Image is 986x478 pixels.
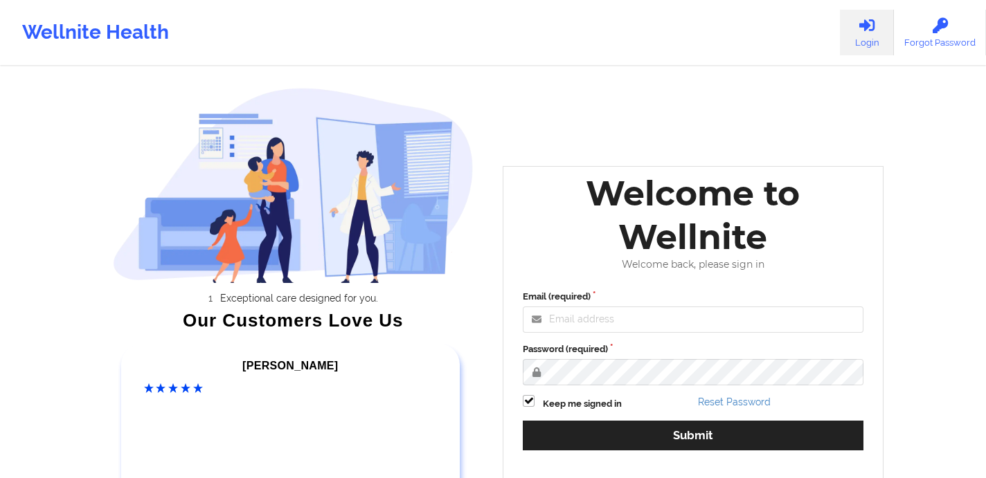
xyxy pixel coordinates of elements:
[543,397,622,411] label: Keep me signed in
[523,421,863,450] button: Submit
[125,293,474,304] li: Exceptional care designed for you.
[698,396,771,407] a: Reset Password
[523,306,863,333] input: Email address
[840,10,894,55] a: Login
[513,172,873,259] div: Welcome to Wellnite
[113,313,474,327] div: Our Customers Love Us
[513,259,873,270] div: Welcome back, please sign in
[894,10,986,55] a: Forgot Password
[523,342,863,356] label: Password (required)
[242,360,338,371] span: [PERSON_NAME]
[523,290,863,304] label: Email (required)
[113,87,474,283] img: wellnite-auth-hero_200.c722682e.png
